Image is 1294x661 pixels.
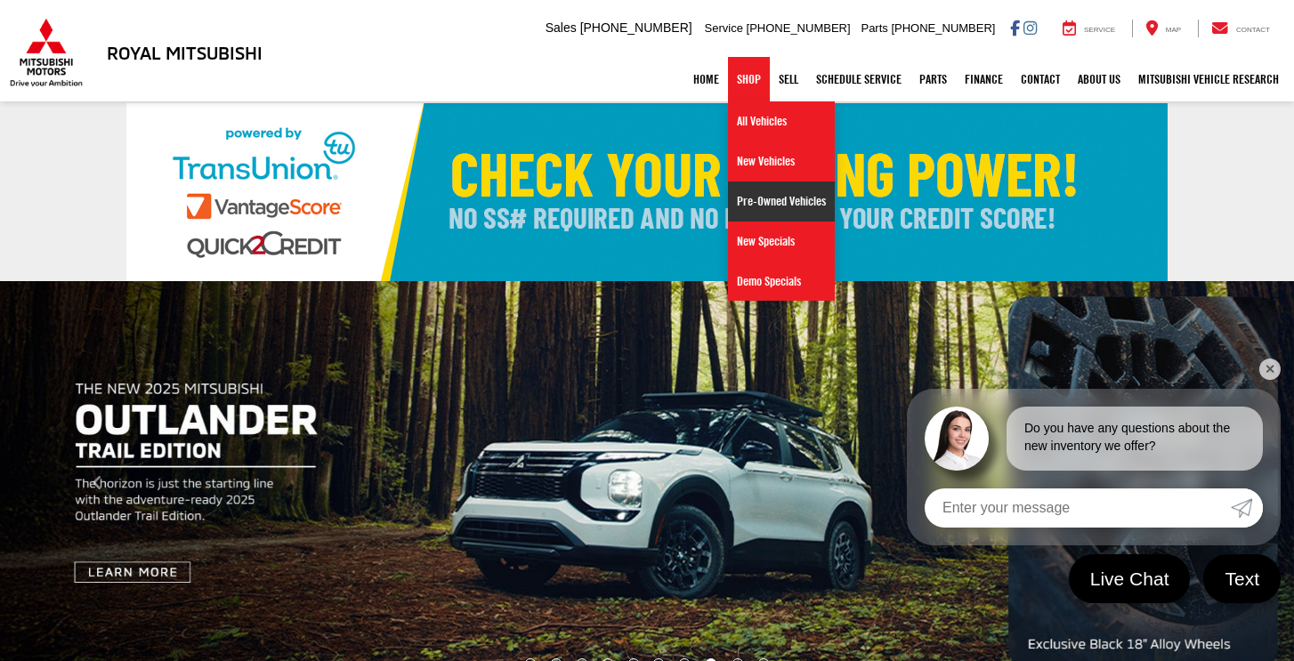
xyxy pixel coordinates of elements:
a: Facebook: Click to visit our Facebook page [1010,20,1020,35]
a: Shop [728,57,770,101]
img: Agent profile photo [925,407,989,471]
a: Pre-Owned Vehicles [728,181,835,222]
span: [PHONE_NUMBER] [891,21,995,35]
a: New Vehicles [728,141,835,181]
a: Finance [956,57,1012,101]
a: Text [1203,554,1281,603]
span: Sales [546,20,577,35]
a: Submit [1231,488,1263,528]
a: Sell [770,57,807,101]
a: Instagram: Click to visit our Instagram page [1023,20,1037,35]
a: Mitsubishi Vehicle Research [1129,57,1288,101]
a: Parts: Opens in a new tab [910,57,956,101]
span: [PHONE_NUMBER] [580,20,692,35]
a: Service [1049,20,1128,37]
span: Parts [861,21,887,35]
a: All Vehicles [728,101,835,141]
span: Service [705,21,743,35]
a: Contact [1012,57,1069,101]
img: Mitsubishi [6,18,86,87]
span: Live Chat [1081,567,1178,591]
span: Service [1084,26,1115,34]
a: Home [684,57,728,101]
a: About Us [1069,57,1129,101]
a: Contact [1198,20,1283,37]
a: Live Chat [1069,554,1191,603]
span: Map [1166,26,1181,34]
a: Map [1132,20,1194,37]
span: Contact [1236,26,1270,34]
a: Schedule Service: Opens in a new tab [807,57,910,101]
button: Click to view next picture. [1100,317,1294,649]
span: Text [1216,567,1268,591]
span: [PHONE_NUMBER] [747,21,851,35]
img: Check Your Buying Power [126,103,1168,281]
div: Do you have any questions about the new inventory we offer? [1007,407,1263,471]
input: Enter your message [925,488,1231,528]
h3: Royal Mitsubishi [107,43,263,62]
a: Demo Specials [728,262,835,301]
a: New Specials [728,222,835,262]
